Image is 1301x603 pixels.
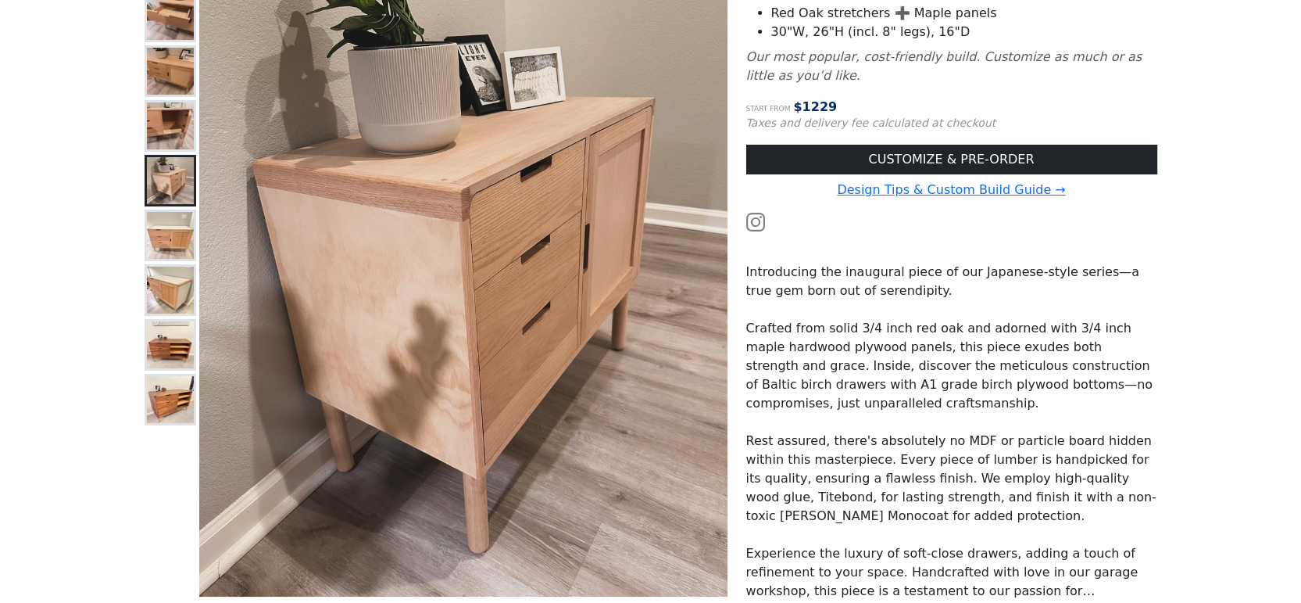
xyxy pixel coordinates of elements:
a: Watch the build video or pictures on Instagram [746,214,765,228]
p: Introducing the inaugural piece of our Japanese-style series—a true gem born out of serendipity. [746,263,1157,300]
i: Our most popular, cost-friendly build. Customize as much or as little as you’d like. [746,49,1142,83]
img: Japanese Style Side Cabinet - Corner View [147,157,194,204]
li: Red Oak stretchers ➕ Maple panels [771,4,1157,23]
p: Crafted from solid 3/4 inch red oak and adorned with 3/4 inch maple hardwood plywood panels, this... [746,319,1157,413]
a: CUSTOMIZE & PRE-ORDER [746,145,1157,174]
img: Japanese Style Side Cabinet - Cabinet View [147,102,194,149]
img: Japanese Style Nursery Dresser 40W x 18D x 36H [147,212,194,259]
a: Design Tips & Custom Build Guide → [837,182,1065,197]
small: Taxes and delivery fee calculated at checkout [746,117,996,129]
img: Japanese Style Walnut Side Cabinet [147,321,194,368]
li: 30"W, 26"H (incl. 8" legs), 16"D [771,23,1157,41]
span: $ 1229 [793,99,837,114]
small: Start from [746,105,791,113]
p: Experience the luxury of soft-close drawers, adding a touch of refinement to your space. Handcraf... [746,544,1157,601]
img: Japanese Style Nursery Dresser Side View [147,267,194,314]
img: Japanese Style Side Cabinet - Top View [147,48,194,95]
img: Japanese Style Walnut Side Cabinet - Stunning Drawer Faces [147,376,194,423]
p: Rest assured, there's absolutely no MDF or particle board hidden within this masterpiece. Every p... [746,432,1157,526]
